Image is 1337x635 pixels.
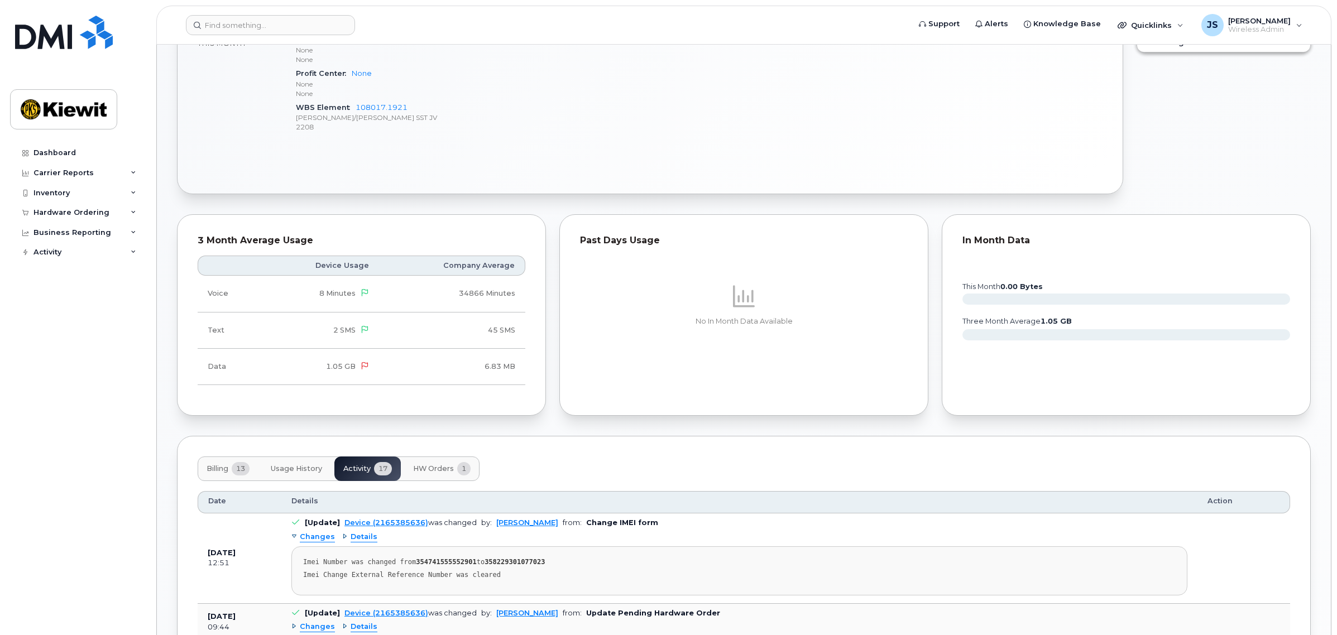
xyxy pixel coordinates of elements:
div: Josh Suffel [1194,14,1310,36]
p: None [296,79,693,89]
div: was changed [344,609,477,617]
span: 2 SMS [333,326,356,334]
tspan: 1.05 GB [1041,317,1072,325]
span: Changes [300,622,335,632]
span: Knowledge Base [1033,18,1101,30]
div: Past Days Usage [580,235,908,246]
a: 108017.1921 [356,103,408,112]
span: [PERSON_NAME] [1228,16,1291,25]
span: Changes [300,532,335,542]
span: Alerts [985,18,1008,30]
a: Device (2165385636) [344,518,428,527]
span: from: [563,609,582,617]
b: [DATE] [208,549,236,557]
span: JS [1207,18,1218,32]
b: Update Pending Hardware Order [586,609,720,617]
td: 34866 Minutes [379,276,525,312]
div: In Month Data [962,235,1290,246]
strong: 354741555552901 [416,558,476,566]
span: Billing [207,464,228,473]
span: Details [351,622,377,632]
a: Knowledge Base [1016,13,1109,35]
a: [PERSON_NAME] [496,518,558,527]
p: None [296,89,693,98]
span: Details [291,496,318,506]
span: Profit Center [296,69,352,78]
a: Support [911,13,967,35]
iframe: Messenger Launcher [1288,586,1329,627]
a: [PERSON_NAME] [496,609,558,617]
th: Device Usage [262,256,379,276]
span: 13 [232,462,250,475]
p: None [296,55,693,64]
div: 09:44 [208,622,271,632]
span: 1 [457,462,471,475]
p: 2208 [296,122,693,132]
div: was changed [344,518,477,527]
span: 1.05 GB [326,362,356,371]
td: 45 SMS [379,312,525,349]
p: [PERSON_NAME]/[PERSON_NAME] SST JV [296,113,693,122]
span: from: [563,518,582,527]
a: None [352,69,372,78]
div: 12:51 [208,558,271,568]
p: No In Month Data Available [580,316,908,326]
span: Quicklinks [1131,21,1172,30]
text: three month average [962,317,1072,325]
span: 8 Minutes [319,289,356,297]
input: Find something... [186,15,355,35]
th: Action [1197,491,1290,513]
a: Alerts [967,13,1016,35]
span: by: [481,609,492,617]
p: None [296,45,693,55]
span: Support [928,18,960,30]
td: Voice [198,276,262,312]
b: Change IMEI form [586,518,658,527]
div: Imei Change External Reference Number was cleared [303,571,1176,579]
span: HW Orders [413,464,454,473]
span: Usage History [271,464,322,473]
b: [Update] [305,609,340,617]
div: 3 Month Average Usage [198,235,525,246]
td: Data [198,349,262,385]
th: Company Average [379,256,525,276]
span: Details [351,532,377,542]
span: WBS Element [296,103,356,112]
span: Wireless Admin [1228,25,1291,34]
td: Text [198,312,262,349]
div: Quicklinks [1110,14,1191,36]
span: Date [208,496,226,506]
b: [DATE] [208,612,236,620]
div: Imei Number was changed from to [303,558,1176,566]
tspan: 0.00 Bytes [1000,282,1043,291]
b: [Update] [305,518,340,527]
span: by: [481,518,492,527]
text: this month [962,282,1043,291]
a: Device (2165385636) [344,609,428,617]
span: included this month [198,29,273,47]
td: 6.83 MB [379,349,525,385]
strong: 358229301077023 [485,558,545,566]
